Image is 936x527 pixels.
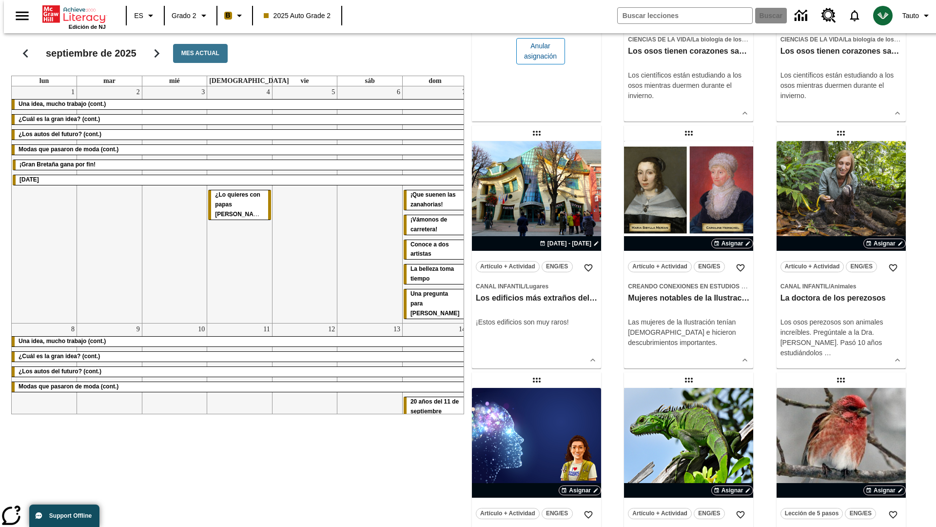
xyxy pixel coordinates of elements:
[363,76,376,86] a: sábado
[628,508,692,519] button: Artículo + Actividad
[833,372,849,388] div: Lección arrastrable: Ahora las aves van más al norte
[142,323,207,495] td: 10 de septiembre de 2025
[691,36,692,43] span: /
[624,141,753,368] div: lesson details
[890,353,905,367] button: Ver más
[628,283,771,290] span: Creando conexiones en Estudios Sociales
[732,506,749,524] button: Añadir a mis Favoritas
[199,86,207,98] a: 3 de septiembre de 2025
[845,508,876,519] button: ENG/ES
[49,512,92,519] span: Support Offline
[19,161,96,168] span: ¡Gran Bretaña gana por fin!
[19,383,118,390] span: Modas que pasaron de moda (cont.)
[884,259,902,277] button: Añadir a mis Favoritas
[873,6,893,25] img: avatar image
[19,176,39,183] span: Día del Trabajo
[402,86,468,323] td: 7 de septiembre de 2025
[476,317,597,327] div: ¡Estos edificios son muy raros!
[12,86,77,323] td: 1 de septiembre de 2025
[208,190,271,220] div: ¿Lo quieres con papas fritas?
[547,239,591,248] span: [DATE] - [DATE]
[780,283,829,290] span: Canal Infantil
[618,8,752,23] input: Buscar campo
[830,283,856,290] span: Animales
[785,508,839,519] span: Lección de 5 pasos
[524,283,526,290] span: /
[19,116,100,122] span: ¿Cuál es la gran idea? (cont.)
[698,262,720,272] span: ENG/ES
[13,160,467,170] div: ¡Gran Bretaña gana por fin!
[135,86,142,98] a: 2 de septiembre de 2025
[476,293,597,304] h3: Los edificios más extraños del mundo
[12,130,468,140] div: ¿Los autos del futuro? (cont.)
[580,506,597,524] button: Añadir a mis Favoritas
[330,86,337,98] a: 5 de septiembre de 2025
[207,76,291,86] a: jueves
[13,175,467,185] div: Día del Trabajo
[780,293,902,304] h3: La doctora de los perezosos
[829,283,830,290] span: /
[529,125,545,141] div: Lección arrastrable: Los edificios más extraños del mundo
[628,36,690,43] span: Ciencias de la Vida
[460,86,468,98] a: 7 de septiembre de 2025
[19,353,100,360] span: ¿Cuál es la gran idea? (cont.)
[168,7,214,24] button: Grado: Grado 2, Elige un grado
[681,125,697,141] div: Lección arrastrable: Mujeres notables de la Ilustración
[585,353,600,367] button: Ver más
[13,41,38,66] button: Regresar
[69,86,77,98] a: 1 de septiembre de 2025
[272,323,337,495] td: 12 de septiembre de 2025
[42,4,106,24] a: Portada
[38,76,51,86] a: lunes
[173,44,228,63] button: Mes actual
[738,106,752,121] button: Ver más
[130,7,161,24] button: Lenguaje: ES, Selecciona un idioma
[410,241,449,258] span: Conoce a dos artistas
[410,398,459,415] span: 20 años del 11 de septiembre
[902,11,919,21] span: Tauto
[542,261,573,272] button: ENG/ES
[410,216,447,233] span: ¡Vámonos de carretera!
[391,324,402,335] a: 13 de septiembre de 2025
[694,508,725,519] button: ENG/ES
[19,101,106,107] span: Una idea, mucho trabajo (cont.)
[42,3,106,30] div: Portada
[476,281,597,291] span: Tema: Canal Infantil/Lugares
[632,262,687,272] span: Artículo + Actividad
[681,372,697,388] div: Lección arrastrable: Lluvia de iguanas
[12,145,468,155] div: Modas que pasaron de moda (cont.)
[337,86,403,323] td: 6 de septiembre de 2025
[863,239,906,248] button: Asignar Elegir fechas
[529,372,545,388] div: Lección arrastrable: Pregúntale a la científica: Misterios de la mente
[265,86,272,98] a: 4 de septiembre de 2025
[780,46,902,57] h3: Los osos tienen corazones sanos, pero ¿por qué?
[476,261,540,272] button: Artículo + Actividad
[410,265,454,282] span: La belleza toma tiempo
[172,11,196,21] span: Grado 2
[134,11,143,21] span: ES
[694,261,725,272] button: ENG/ES
[569,486,591,495] span: Asignar
[843,36,844,43] span: /
[816,2,842,29] a: Centro de recursos, Se abrirá en una pestaña nueva.
[19,146,118,153] span: Modas que pasaron de moda (cont.)
[404,289,467,319] div: Una pregunta para Joplin
[12,323,77,495] td: 8 de septiembre de 2025
[711,486,754,495] button: Asignar Elegir fechas
[546,508,568,519] span: ENG/ES
[559,486,601,495] button: Asignar Elegir fechas
[19,338,106,345] span: Una idea, mucho trabajo (cont.)
[890,106,905,121] button: Ver más
[628,281,749,291] span: Tema: Creando conexiones en Estudios Sociales/Historia universal II
[780,317,902,358] div: Los osos perezosos son animales increíbles. Pregúntale a la Dra. [PERSON_NAME]. Pasó 10 años estu...
[410,191,456,208] span: ¡Que suenen las zanahorias!
[780,36,843,43] span: Ciencias de la Vida
[101,76,117,86] a: martes
[789,2,816,29] a: Centro de información
[526,283,548,290] span: Lugares
[867,3,898,28] button: Escoja un nuevo avatar
[546,262,568,272] span: ENG/ES
[12,382,468,392] div: Modas que pasaron de moda (cont.)
[196,324,207,335] a: 10 de septiembre de 2025
[898,7,936,24] button: Perfil/Configuración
